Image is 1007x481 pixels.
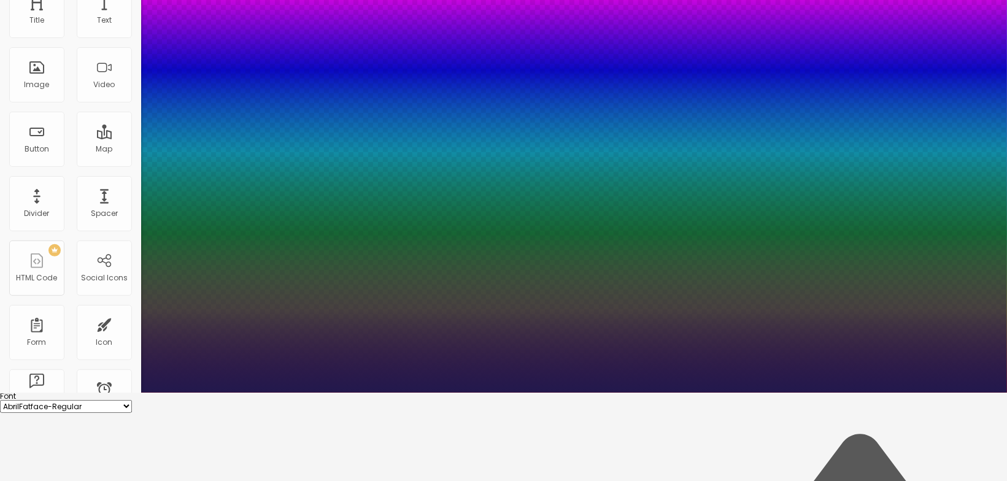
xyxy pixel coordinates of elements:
div: HTML Code [17,274,58,282]
div: Button [25,145,49,153]
div: Title [29,16,44,25]
div: Divider [25,209,50,218]
div: Text [97,16,112,25]
div: Image [25,80,50,89]
div: Form [28,338,47,347]
div: Icon [96,338,113,347]
div: Video [94,80,115,89]
div: Social Icons [81,274,128,282]
div: Map [96,145,113,153]
div: Spacer [91,209,118,218]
